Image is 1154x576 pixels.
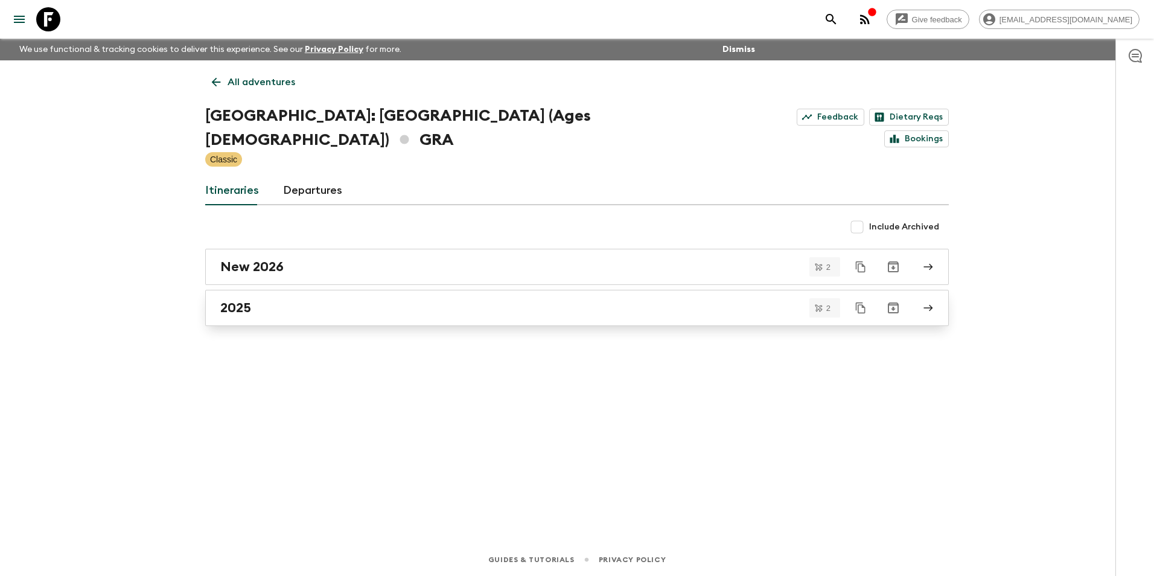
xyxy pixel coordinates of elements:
a: Bookings [884,130,949,147]
p: All adventures [228,75,295,89]
span: [EMAIL_ADDRESS][DOMAIN_NAME] [993,15,1139,24]
a: New 2026 [205,249,949,285]
h1: [GEOGRAPHIC_DATA]: [GEOGRAPHIC_DATA] (Ages [DEMOGRAPHIC_DATA]) GRA [205,104,750,152]
a: 2025 [205,290,949,326]
a: Dietary Reqs [869,109,949,126]
a: Give feedback [887,10,969,29]
button: Duplicate [850,297,872,319]
button: Archive [881,296,905,320]
div: [EMAIL_ADDRESS][DOMAIN_NAME] [979,10,1140,29]
button: Dismiss [719,41,758,58]
a: Privacy Policy [599,553,666,566]
p: We use functional & tracking cookies to deliver this experience. See our for more. [14,39,406,60]
button: Duplicate [850,256,872,278]
a: Itineraries [205,176,259,205]
h2: New 2026 [220,259,284,275]
span: 2 [819,304,838,312]
a: Privacy Policy [305,45,363,54]
button: search adventures [819,7,843,31]
span: Include Archived [869,221,939,233]
a: Feedback [797,109,864,126]
p: Classic [210,153,237,165]
span: Give feedback [905,15,969,24]
a: Departures [283,176,342,205]
h2: 2025 [220,300,251,316]
button: menu [7,7,31,31]
button: Archive [881,255,905,279]
span: 2 [819,263,838,271]
a: All adventures [205,70,302,94]
a: Guides & Tutorials [488,553,575,566]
